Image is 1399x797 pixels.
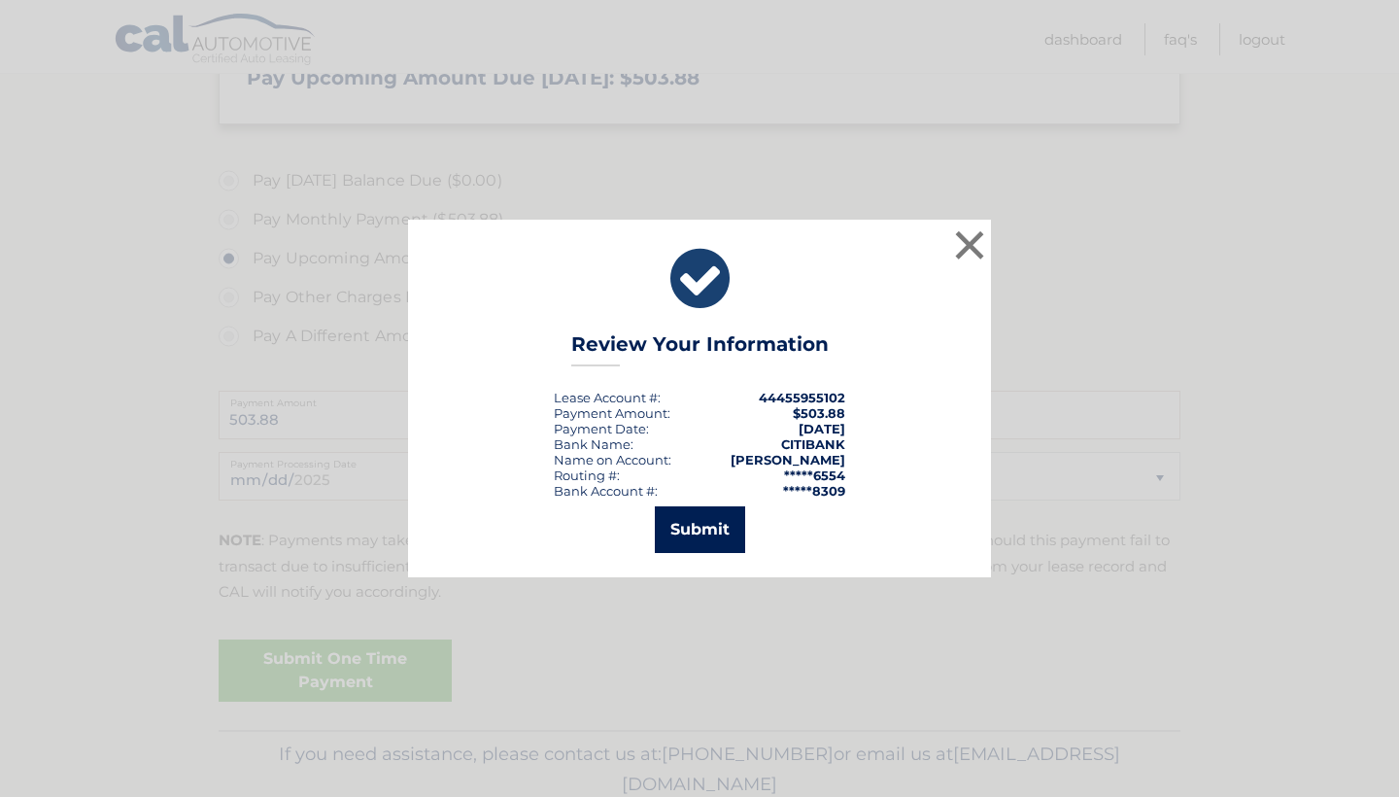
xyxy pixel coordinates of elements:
[571,332,829,366] h3: Review Your Information
[554,468,620,483] div: Routing #:
[759,390,845,405] strong: 44455955102
[950,225,989,264] button: ×
[799,421,845,436] span: [DATE]
[554,405,670,421] div: Payment Amount:
[554,421,649,436] div: :
[554,421,646,436] span: Payment Date
[781,436,845,452] strong: CITIBANK
[793,405,845,421] span: $503.88
[731,452,845,468] strong: [PERSON_NAME]
[554,483,658,499] div: Bank Account #:
[554,452,671,468] div: Name on Account:
[554,390,661,405] div: Lease Account #:
[655,506,745,553] button: Submit
[554,436,633,452] div: Bank Name:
